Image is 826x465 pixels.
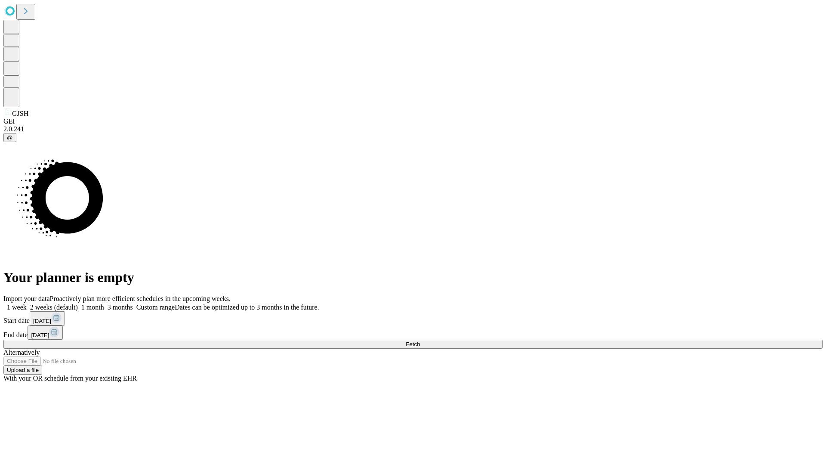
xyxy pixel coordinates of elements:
h1: Your planner is empty [3,270,823,285]
button: @ [3,133,16,142]
span: Proactively plan more efficient schedules in the upcoming weeks. [50,295,231,302]
button: [DATE] [28,325,63,340]
span: Fetch [406,341,420,347]
span: @ [7,134,13,141]
span: Alternatively [3,349,40,356]
span: 1 month [81,304,104,311]
span: Import your data [3,295,50,302]
div: End date [3,325,823,340]
span: Custom range [136,304,175,311]
button: Fetch [3,340,823,349]
span: [DATE] [33,318,51,324]
span: [DATE] [31,332,49,338]
span: 1 week [7,304,27,311]
span: With your OR schedule from your existing EHR [3,375,137,382]
div: GEI [3,118,823,125]
div: Start date [3,311,823,325]
span: 2 weeks (default) [30,304,78,311]
span: 3 months [108,304,133,311]
div: 2.0.241 [3,125,823,133]
span: GJSH [12,110,28,117]
button: Upload a file [3,366,42,375]
button: [DATE] [30,311,65,325]
span: Dates can be optimized up to 3 months in the future. [175,304,319,311]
